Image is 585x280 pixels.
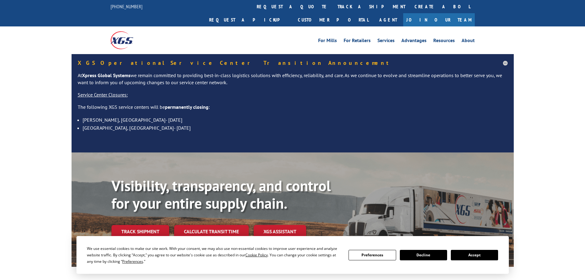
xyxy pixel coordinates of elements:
[165,104,209,110] strong: permanently closing
[254,225,306,238] a: XGS ASSISTANT
[83,116,508,124] li: [PERSON_NAME], [GEOGRAPHIC_DATA]- [DATE]
[82,72,131,78] strong: Xpress Global Systems
[174,225,249,238] a: Calculate transit time
[83,124,508,132] li: [GEOGRAPHIC_DATA], [GEOGRAPHIC_DATA]- [DATE]
[377,38,395,45] a: Services
[433,38,455,45] a: Resources
[78,72,508,92] p: At we remain committed to providing best-in-class logistics solutions with efficiency, reliabilit...
[111,176,331,213] b: Visibility, transparency, and control for your entire supply chain.
[245,252,268,258] span: Cookie Policy
[78,92,128,98] u: Service Center Closures:
[111,225,169,238] a: Track shipment
[111,3,142,10] a: [PHONE_NUMBER]
[373,13,403,26] a: Agent
[451,250,498,260] button: Accept
[344,38,371,45] a: For Retailers
[78,104,508,116] p: The following XGS service centers will be :
[349,250,396,260] button: Preferences
[318,38,337,45] a: For Mills
[76,236,509,274] div: Cookie Consent Prompt
[205,13,293,26] a: Request a pickup
[87,245,341,265] div: We use essential cookies to make our site work. With your consent, we may also use non-essential ...
[462,38,475,45] a: About
[401,38,427,45] a: Advantages
[78,60,508,66] h5: XGS Operational Service Center Transition Announcement
[122,259,143,264] span: Preferences
[400,250,447,260] button: Decline
[403,13,475,26] a: Join Our Team
[293,13,373,26] a: Customer Portal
